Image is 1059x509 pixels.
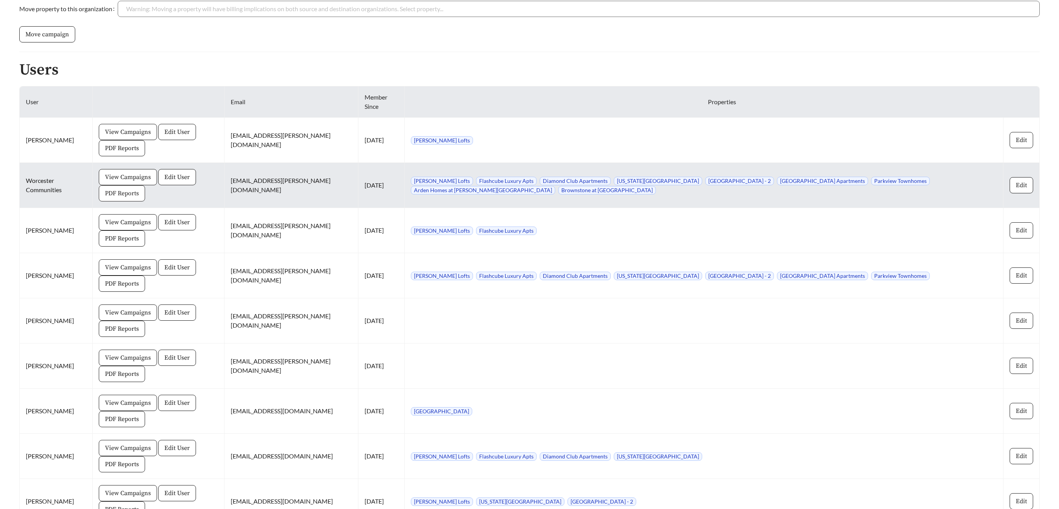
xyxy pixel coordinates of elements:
[1016,181,1027,190] span: Edit
[99,124,157,140] button: View Campaigns
[99,169,157,185] button: View Campaigns
[614,177,702,185] span: [US_STATE][GEOGRAPHIC_DATA]
[158,350,196,366] button: Edit User
[99,440,157,456] button: View Campaigns
[158,173,196,180] a: Edit User
[20,434,93,479] td: [PERSON_NAME]
[105,489,151,498] span: View Campaigns
[158,399,196,406] a: Edit User
[568,497,636,506] span: [GEOGRAPHIC_DATA] - 2
[19,61,1040,78] h2: Users
[105,369,139,379] span: PDF Reports
[777,272,868,280] span: [GEOGRAPHIC_DATA] Apartments
[105,279,139,288] span: PDF Reports
[99,366,145,382] button: PDF Reports
[411,186,555,194] span: Arden Homes at [PERSON_NAME][GEOGRAPHIC_DATA]
[358,389,404,434] td: [DATE]
[99,128,157,135] a: View Campaigns
[476,272,537,280] span: Flashcube Luxury Apts
[105,189,139,198] span: PDF Reports
[1010,313,1033,329] button: Edit
[105,172,151,182] span: View Campaigns
[164,308,190,317] span: Edit User
[105,234,139,243] span: PDF Reports
[164,398,190,408] span: Edit User
[105,144,139,153] span: PDF Reports
[476,227,537,235] span: Flashcube Luxury Apts
[99,350,157,366] button: View Campaigns
[158,444,196,451] a: Edit User
[225,118,358,163] td: [EMAIL_ADDRESS][PERSON_NAME][DOMAIN_NAME]
[225,434,358,479] td: [EMAIL_ADDRESS][DOMAIN_NAME]
[358,86,404,118] th: Member Since
[158,440,196,456] button: Edit User
[705,177,774,185] span: [GEOGRAPHIC_DATA] - 2
[358,163,404,208] td: [DATE]
[158,304,196,321] button: Edit User
[158,259,196,276] button: Edit User
[99,140,145,156] button: PDF Reports
[540,272,611,280] span: Diamond Club Apartments
[1016,361,1027,370] span: Edit
[540,452,611,461] span: Diamond Club Apartments
[164,353,190,362] span: Edit User
[99,263,157,271] a: View Campaigns
[158,124,196,140] button: Edit User
[164,218,190,227] span: Edit User
[99,489,157,496] a: View Campaigns
[25,30,69,39] span: Move campaign
[99,485,157,501] button: View Campaigns
[20,208,93,253] td: [PERSON_NAME]
[126,1,1031,17] input: Move property to this organization
[20,389,93,434] td: [PERSON_NAME]
[225,163,358,208] td: [EMAIL_ADDRESS][PERSON_NAME][DOMAIN_NAME]
[99,230,145,247] button: PDF Reports
[158,308,196,316] a: Edit User
[105,324,139,333] span: PDF Reports
[99,173,157,180] a: View Campaigns
[20,163,93,208] td: Worcester Communities
[99,399,157,406] a: View Campaigns
[1010,267,1033,284] button: Edit
[1016,452,1027,461] span: Edit
[777,177,868,185] span: [GEOGRAPHIC_DATA] Apartments
[164,443,190,453] span: Edit User
[99,456,145,472] button: PDF Reports
[99,395,157,411] button: View Campaigns
[20,118,93,163] td: [PERSON_NAME]
[19,26,75,42] button: Move campaign
[225,389,358,434] td: [EMAIL_ADDRESS][DOMAIN_NAME]
[1010,132,1033,148] button: Edit
[1010,358,1033,374] button: Edit
[164,127,190,137] span: Edit User
[871,177,930,185] span: Parkview Townhomes
[20,343,93,389] td: [PERSON_NAME]
[614,272,702,280] span: [US_STATE][GEOGRAPHIC_DATA]
[411,407,472,416] span: [GEOGRAPHIC_DATA]
[358,343,404,389] td: [DATE]
[540,177,611,185] span: Diamond Club Apartments
[411,452,473,461] span: [PERSON_NAME] Lofts
[405,86,1040,118] th: Properties
[158,353,196,361] a: Edit User
[105,353,151,362] span: View Campaigns
[614,452,702,461] span: [US_STATE][GEOGRAPHIC_DATA]
[1010,448,1033,464] button: Edit
[1016,316,1027,325] span: Edit
[99,353,157,361] a: View Campaigns
[19,1,118,17] label: Move property to this organization
[99,276,145,292] button: PDF Reports
[20,86,93,118] th: User
[105,460,139,469] span: PDF Reports
[158,395,196,411] button: Edit User
[99,214,157,230] button: View Campaigns
[99,259,157,276] button: View Campaigns
[105,443,151,453] span: View Campaigns
[225,253,358,298] td: [EMAIL_ADDRESS][PERSON_NAME][DOMAIN_NAME]
[1016,406,1027,416] span: Edit
[411,177,473,185] span: [PERSON_NAME] Lofts
[358,253,404,298] td: [DATE]
[158,169,196,185] button: Edit User
[1016,226,1027,235] span: Edit
[158,263,196,271] a: Edit User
